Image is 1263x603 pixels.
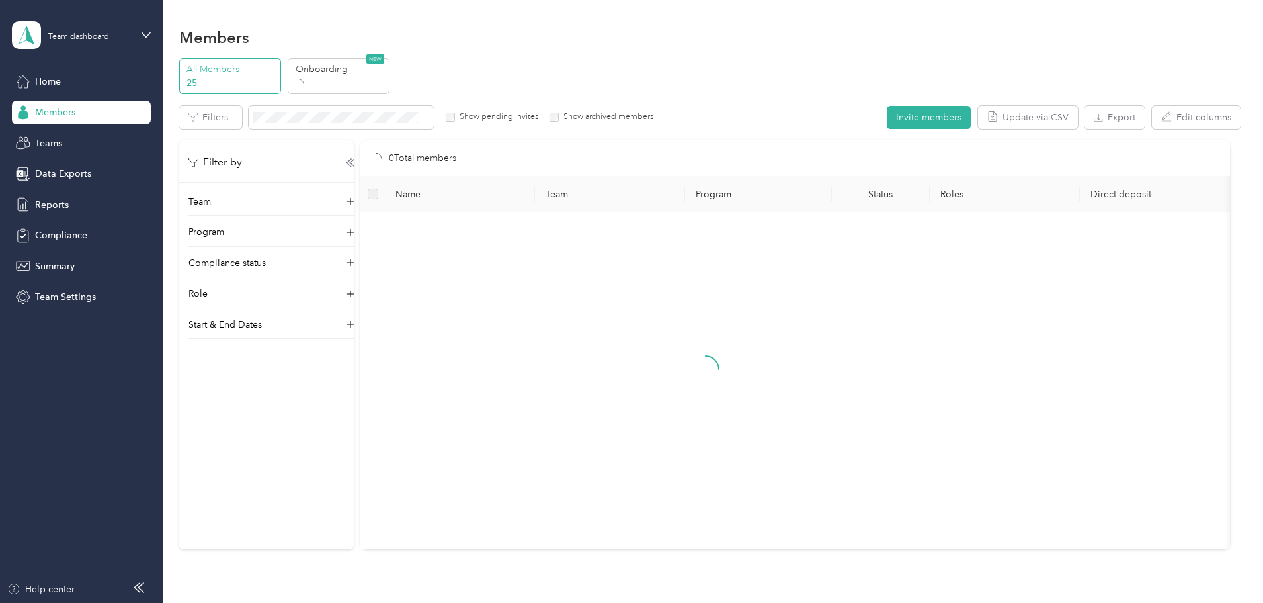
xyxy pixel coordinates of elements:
label: Show pending invites [455,111,538,123]
button: Edit columns [1152,106,1241,129]
p: Start & End Dates [188,318,262,332]
th: Roles [930,176,1080,212]
p: Compliance status [188,256,266,270]
p: Onboarding [296,62,386,76]
span: Compliance [35,228,87,242]
iframe: Everlance-gr Chat Button Frame [1189,529,1263,603]
p: 25 [186,76,276,90]
label: Show archived members [559,111,653,123]
button: Invite members [887,106,971,129]
h1: Members [179,30,249,44]
span: Team Settings [35,290,96,304]
span: Reports [35,198,69,212]
p: Team [188,195,211,209]
p: All Members [186,62,276,76]
span: Summary [35,259,75,273]
th: Name [385,176,535,212]
span: Teams [35,136,62,150]
p: Filter by [188,154,242,171]
div: Team dashboard [48,33,109,41]
span: Home [35,75,61,89]
button: Export [1084,106,1145,129]
span: Name [395,189,524,200]
span: Members [35,105,75,119]
button: Update via CSV [978,106,1078,129]
button: Filters [179,106,242,129]
th: Team [535,176,685,212]
p: Program [188,225,224,239]
th: Program [685,176,832,212]
p: 0 Total members [389,151,456,165]
span: Data Exports [35,167,91,181]
th: Direct deposit [1080,176,1230,212]
button: Help center [7,582,75,596]
p: Role [188,287,208,301]
th: Status [832,176,930,212]
span: NEW [366,54,384,64]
